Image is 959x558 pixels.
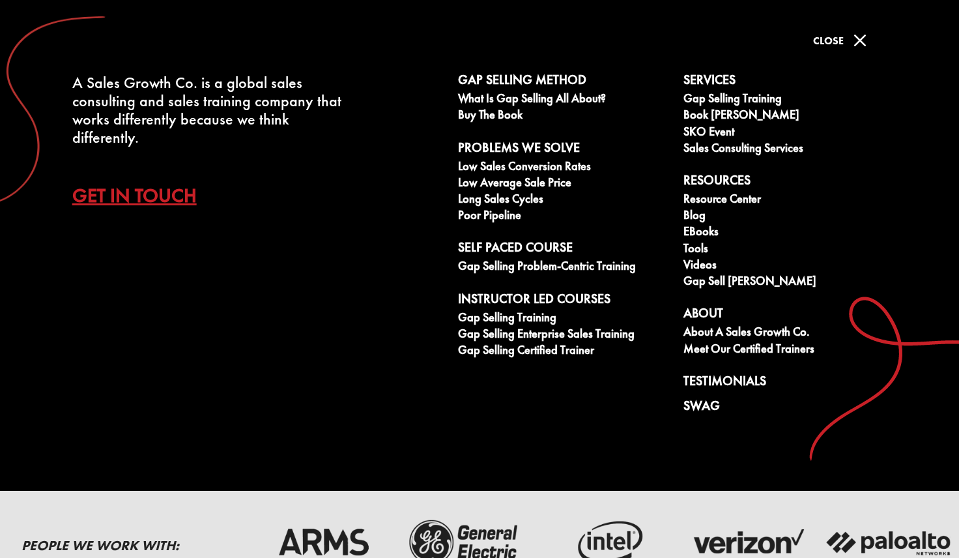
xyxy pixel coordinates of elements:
span: M [847,27,873,53]
a: Book [PERSON_NAME] [683,108,895,125]
a: Resource Center [683,192,895,209]
a: Gap Selling Enterprise Sales Training [458,327,669,344]
a: Videos [683,258,895,274]
a: Low Sales Conversion Rates [458,160,669,176]
a: Services [683,72,895,92]
a: Swag [683,398,895,418]
a: Sales Consulting Services [683,141,895,158]
a: Meet our Certified Trainers [683,342,895,359]
a: Gap Selling Problem-Centric Training [458,259,669,276]
a: Gap Sell [PERSON_NAME] [683,274,895,291]
a: Problems We Solve [458,140,669,160]
a: Self Paced Course [458,240,669,259]
a: What is Gap Selling all about? [458,92,669,108]
a: Gap Selling Training [683,92,895,108]
span: Close [813,34,844,48]
a: SKO Event [683,125,895,141]
a: Buy The Book [458,108,669,125]
a: About A Sales Growth Co. [683,325,895,342]
a: Instructor Led Courses [458,291,669,311]
a: Gap Selling Method [458,72,669,92]
a: Testimonials [683,374,895,393]
a: Long Sales Cycles [458,192,669,209]
a: Poor Pipeline [458,209,669,225]
a: Gap Selling Certified Trainer [458,344,669,360]
a: Blog [683,209,895,225]
a: Tools [683,242,895,258]
div: A Sales Growth Co. is a global sales consulting and sales training company that works differently... [72,74,352,147]
a: Low Average Sale Price [458,176,669,192]
a: Get In Touch [72,173,216,218]
a: eBooks [683,225,895,241]
a: Resources [683,173,895,192]
a: Gap Selling Training [458,311,669,327]
a: About [683,306,895,325]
